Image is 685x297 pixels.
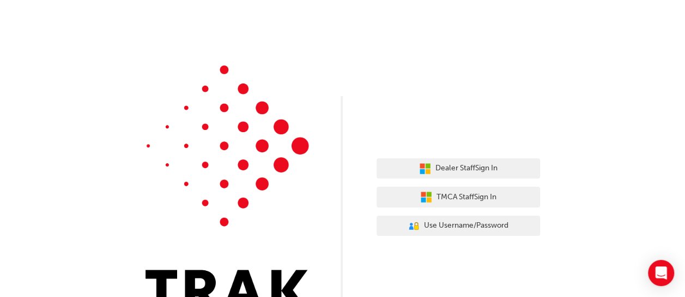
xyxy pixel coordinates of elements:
[424,219,508,232] span: Use Username/Password
[377,187,540,207] button: TMCA StaffSign In
[377,158,540,179] button: Dealer StaffSign In
[648,260,674,286] div: Open Intercom Messenger
[435,162,498,175] span: Dealer Staff Sign In
[437,191,496,204] span: TMCA Staff Sign In
[377,216,540,236] button: Use Username/Password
